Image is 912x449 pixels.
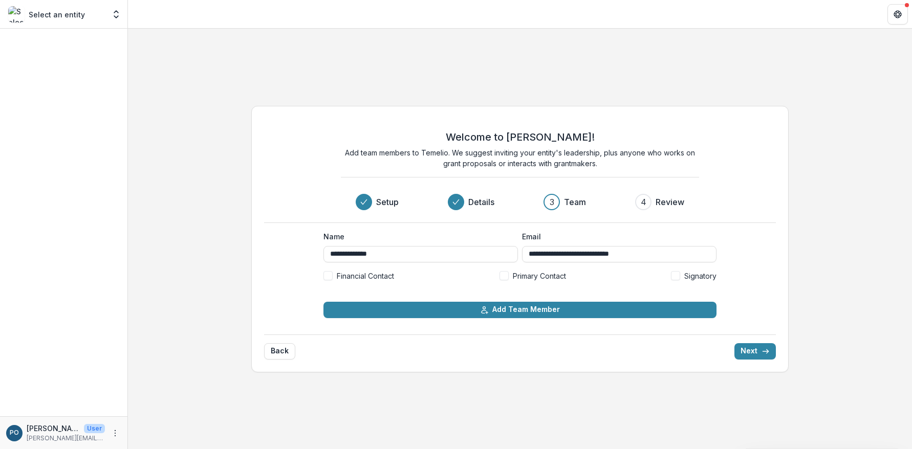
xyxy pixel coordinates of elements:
h2: Welcome to [PERSON_NAME]! [446,131,595,143]
span: Signatory [684,271,716,281]
button: Open entity switcher [109,4,123,25]
button: Get Help [887,4,908,25]
h3: Details [468,196,494,208]
button: Next [734,343,776,360]
label: Name [323,231,512,242]
p: Select an entity [29,9,85,20]
h3: Review [656,196,684,208]
p: User [84,424,105,433]
span: Financial Contact [337,271,394,281]
button: Back [264,343,295,360]
p: [PERSON_NAME] [27,423,80,434]
div: 4 [641,196,646,208]
h3: Team [564,196,586,208]
img: Select an entity [8,6,25,23]
h3: Setup [376,196,399,208]
label: Email [522,231,710,242]
div: 3 [550,196,554,208]
div: Patrick Ohrman [10,430,19,436]
button: Add Team Member [323,302,716,318]
p: [PERSON_NAME][EMAIL_ADDRESS][PERSON_NAME][DOMAIN_NAME] [27,434,105,443]
button: More [109,427,121,439]
p: Add team members to Temelio. We suggest inviting your entity's leadership, plus anyone who works ... [341,147,699,169]
span: Primary Contact [513,271,566,281]
div: Progress [356,194,684,210]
